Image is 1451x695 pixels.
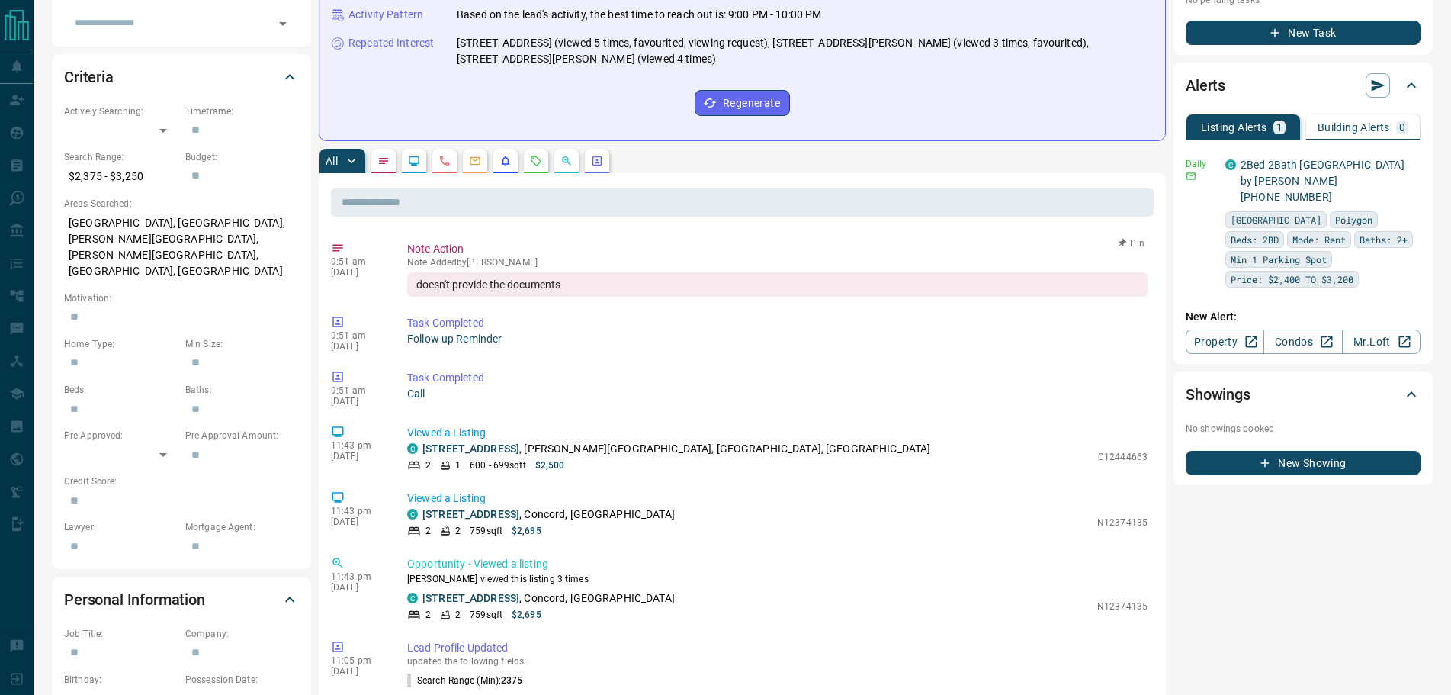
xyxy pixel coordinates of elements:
p: Opportunity - Viewed a listing [407,556,1148,572]
span: Min 1 Parking Spot [1231,252,1327,267]
svg: Calls [438,155,451,167]
p: Company: [185,627,299,641]
p: [DATE] [331,267,384,278]
p: 759 sqft [470,608,502,622]
svg: Listing Alerts [499,155,512,167]
p: 2 [425,524,431,538]
p: [DATE] [331,396,384,407]
p: Listing Alerts [1201,122,1267,133]
p: Possession Date: [185,673,299,687]
p: Baths: [185,383,299,397]
button: Regenerate [695,90,790,116]
h2: Alerts [1186,73,1225,98]
p: [STREET_ADDRESS] (viewed 5 times, favourited, viewing request), [STREET_ADDRESS][PERSON_NAME] (vi... [457,35,1153,67]
p: Min Size: [185,337,299,351]
button: New Showing [1186,451,1421,475]
div: Criteria [64,59,299,95]
span: Baths: 2+ [1360,232,1408,247]
a: [STREET_ADDRESS] [422,442,519,455]
p: Lawyer: [64,520,178,534]
svg: Opportunities [560,155,573,167]
p: Note Added by [PERSON_NAME] [407,257,1148,268]
p: New Alert: [1186,309,1421,325]
div: Showings [1186,376,1421,413]
p: Follow up Reminder [407,331,1148,347]
p: 11:05 pm [331,655,384,666]
div: condos.ca [407,593,418,603]
h2: Personal Information [64,587,205,612]
div: Alerts [1186,67,1421,104]
span: Beds: 2BD [1231,232,1279,247]
p: Call [407,386,1148,402]
p: $2,695 [512,608,541,622]
p: updated the following fields: [407,656,1148,667]
p: Search Range (Min) : [407,674,523,687]
p: [DATE] [331,341,384,352]
p: Pre-Approval Amount: [185,429,299,442]
p: 9:51 am [331,256,384,267]
p: Timeframe: [185,105,299,118]
a: [STREET_ADDRESS] [422,508,519,520]
p: 11:43 pm [331,440,384,451]
span: Polygon [1335,212,1372,227]
p: 0 [1399,122,1405,133]
p: Task Completed [407,370,1148,386]
p: , [PERSON_NAME][GEOGRAPHIC_DATA], [GEOGRAPHIC_DATA], [GEOGRAPHIC_DATA] [422,441,930,457]
div: condos.ca [1225,159,1236,170]
p: Areas Searched: [64,197,299,211]
p: Task Completed [407,315,1148,331]
p: Budget: [185,150,299,164]
p: 2 [455,524,461,538]
button: Pin [1109,236,1154,250]
a: Condos [1263,330,1342,354]
p: N12374135 [1097,600,1148,613]
p: N12374135 [1097,516,1148,529]
svg: Lead Browsing Activity [408,155,420,167]
span: Price: $2,400 TO $3,200 [1231,272,1353,287]
p: 9:51 am [331,330,384,341]
p: Actively Searching: [64,105,178,118]
p: 2 [425,459,431,472]
p: Lead Profile Updated [407,640,1148,656]
div: condos.ca [407,443,418,454]
p: 1 [455,459,461,472]
p: Credit Score: [64,475,299,488]
a: Mr.Loft [1342,330,1421,354]
p: [GEOGRAPHIC_DATA], [GEOGRAPHIC_DATA], [PERSON_NAME][GEOGRAPHIC_DATA], [PERSON_NAME][GEOGRAPHIC_DA... [64,211,299,284]
div: condos.ca [407,509,418,520]
p: Activity Pattern [348,7,423,23]
p: [DATE] [331,516,384,527]
p: Daily [1186,157,1216,171]
p: Home Type: [64,337,178,351]
p: Motivation: [64,291,299,305]
p: [PERSON_NAME] viewed this listing 3 times [407,572,1148,586]
p: 600 - 699 sqft [470,459,525,472]
svg: Agent Actions [591,155,603,167]
span: [GEOGRAPHIC_DATA] [1231,212,1321,227]
p: Pre-Approved: [64,429,178,442]
p: Search Range: [64,150,178,164]
p: 2 [425,608,431,622]
a: [STREET_ADDRESS] [422,592,519,604]
p: Note Action [407,241,1148,257]
p: All [326,156,338,166]
button: Open [272,13,294,34]
p: Birthday: [64,673,178,687]
div: doesn't provide the documents [407,272,1148,297]
h2: Criteria [64,65,114,89]
p: Beds: [64,383,178,397]
p: Viewed a Listing [407,425,1148,441]
p: , Concord, [GEOGRAPHIC_DATA] [422,590,675,607]
h2: Showings [1186,382,1250,407]
p: 11:43 pm [331,506,384,516]
div: Personal Information [64,581,299,618]
p: [DATE] [331,582,384,593]
p: Mortgage Agent: [185,520,299,534]
button: New Task [1186,21,1421,45]
svg: Requests [530,155,542,167]
p: $2,695 [512,524,541,538]
p: [DATE] [331,451,384,462]
p: Based on the lead's activity, the best time to reach out is: 9:00 PM - 10:00 PM [457,7,821,23]
p: Repeated Interest [348,35,434,51]
svg: Emails [469,155,481,167]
